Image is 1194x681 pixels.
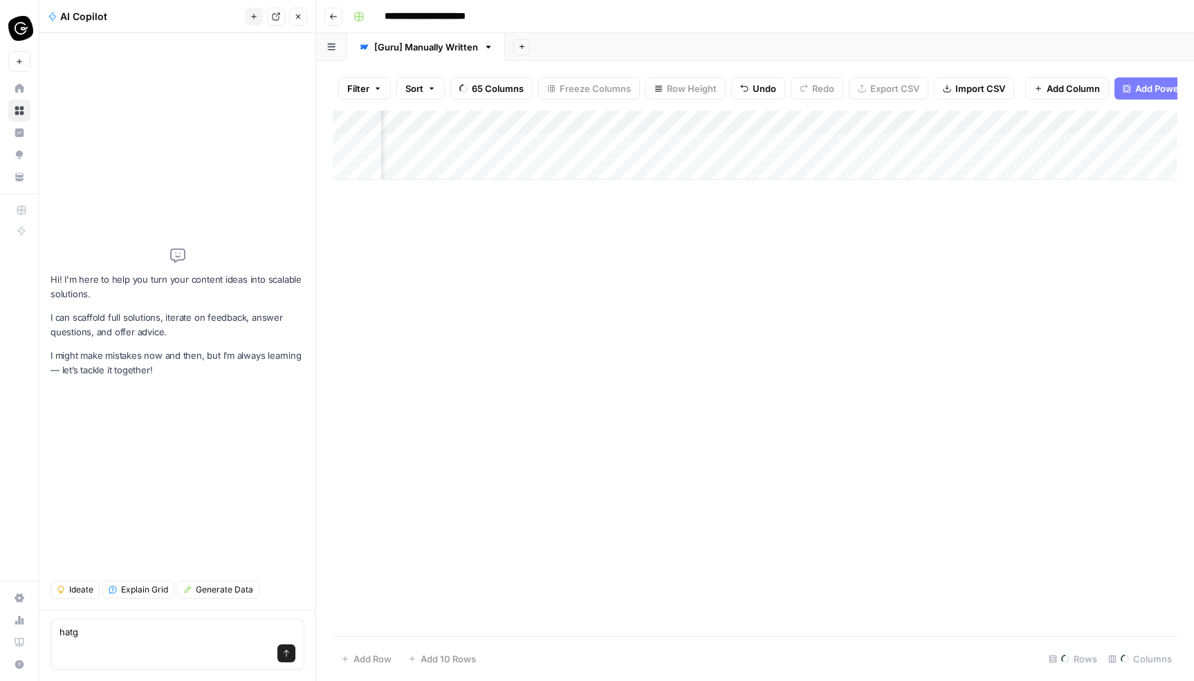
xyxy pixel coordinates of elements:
[400,648,484,670] button: Add 10 Rows
[8,77,30,100] a: Home
[934,77,1014,100] button: Import CSV
[50,581,100,599] button: Ideate
[8,653,30,675] button: Help + Support
[538,77,640,100] button: Freeze Columns
[8,144,30,166] a: Opportunities
[8,631,30,653] a: Learning Hub
[347,33,505,61] a: [Guru] Manually Written
[870,82,919,95] span: Export CSV
[1043,648,1103,670] div: Rows
[177,581,259,599] button: Generate Data
[396,77,445,100] button: Sort
[50,310,304,339] p: I can scaffold full solutions, iterate on feedback, answer questions, and offer advice.
[50,272,304,301] p: Hi! I'm here to help you turn your content ideas into scalable solutions.
[1025,77,1109,100] button: Add Column
[347,82,369,95] span: Filter
[333,648,400,670] button: Add Row
[421,652,476,666] span: Add 10 Rows
[196,584,253,596] span: Generate Data
[59,625,295,639] textarea: hatg
[955,82,1005,95] span: Import CSV
[405,82,423,95] span: Sort
[374,40,478,54] div: [Guru] Manually Written
[1103,648,1177,670] div: Columns
[69,584,93,596] span: Ideate
[8,587,30,609] a: Settings
[48,10,241,24] div: AI Copilot
[102,581,174,599] button: Explain Grid
[472,82,524,95] span: 65 Columns
[753,82,776,95] span: Undo
[8,16,33,41] img: Guru Logo
[791,77,843,100] button: Redo
[667,82,717,95] span: Row Height
[8,166,30,188] a: Your Data
[353,652,392,666] span: Add Row
[8,609,30,631] a: Usage
[121,584,168,596] span: Explain Grid
[731,77,785,100] button: Undo
[8,122,30,144] a: Insights
[50,348,304,377] p: I might make mistakes now and then, but I’m always learning — let’s tackle it together!
[338,77,391,100] button: Filter
[8,11,30,46] button: Workspace: Guru
[812,82,834,95] span: Redo
[645,77,726,100] button: Row Height
[1047,82,1100,95] span: Add Column
[450,77,533,100] button: 65 Columns
[849,77,928,100] button: Export CSV
[560,82,631,95] span: Freeze Columns
[8,100,30,122] a: Browse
